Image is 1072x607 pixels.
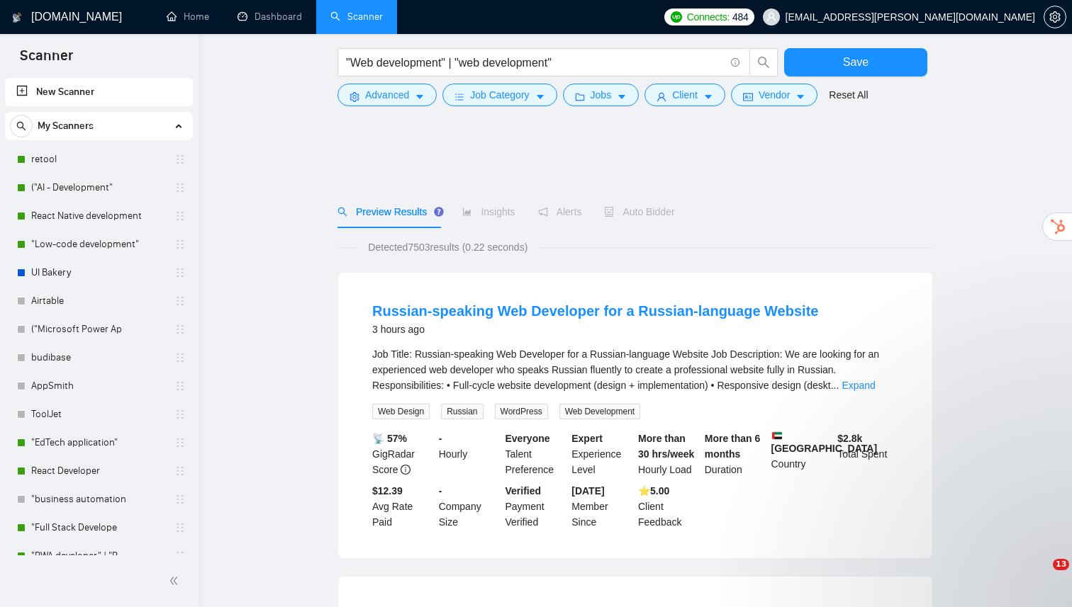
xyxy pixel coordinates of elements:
[795,91,805,102] span: caret-down
[441,404,483,419] span: Russian
[365,87,409,103] span: Advanced
[38,112,94,140] span: My Scanners
[31,230,166,259] a: "Low-code development"
[535,91,545,102] span: caret-down
[31,457,166,485] a: React Developer
[238,11,302,23] a: dashboardDashboard
[1044,11,1066,23] span: setting
[174,352,186,363] span: holder
[12,6,22,29] img: logo
[462,207,472,217] span: area-chart
[174,437,186,448] span: holder
[174,210,186,222] span: holder
[538,207,548,217] span: notification
[506,433,550,444] b: Everyone
[174,182,186,193] span: holder
[31,202,166,230] a: React Native development
[11,121,32,131] span: search
[571,485,604,497] b: [DATE]
[569,483,635,530] div: Member Since
[337,84,437,106] button: settingAdvancedcaret-down
[31,174,166,202] a: ("AI - Development"
[506,485,542,497] b: Verified
[495,404,548,419] span: WordPress
[638,433,694,460] b: More than 30 hrs/week
[337,207,347,217] span: search
[769,431,835,477] div: Country
[439,485,442,497] b: -
[454,91,464,102] span: bars
[702,431,769,477] div: Duration
[672,87,698,103] span: Client
[415,91,425,102] span: caret-down
[731,58,740,67] span: info-circle
[372,321,818,338] div: 3 hours ago
[436,431,503,477] div: Hourly
[9,45,84,75] span: Scanner
[174,409,186,420] span: holder
[167,11,209,23] a: homeHome
[31,259,166,287] a: UI Bakery
[604,207,614,217] span: robot
[174,494,186,505] span: holder
[759,87,790,103] span: Vendor
[401,465,411,475] span: info-circle
[1024,559,1058,593] iframe: Intercom live chat
[591,87,612,103] span: Jobs
[31,315,166,344] a: ("Microsoft Power Ap
[369,483,436,530] div: Avg Rate Paid
[174,267,186,278] span: holder
[671,11,682,23] img: upwork-logo.png
[732,9,748,25] span: 484
[432,205,445,218] div: Tooltip anchor
[571,433,603,444] b: Expert
[842,380,875,391] a: Expand
[174,154,186,165] span: holder
[772,431,782,441] img: 🇦🇪
[436,483,503,530] div: Company Size
[31,400,166,429] a: ToolJet
[337,206,440,217] span: Preview Results
[831,380,839,391] span: ...
[31,344,166,372] a: budibase
[843,53,869,71] span: Save
[1053,559,1069,570] span: 13
[834,431,901,477] div: Total Spent
[731,84,817,106] button: idcardVendorcaret-down
[10,115,33,137] button: search
[829,87,868,103] a: Reset All
[638,485,669,497] b: ⭐️ 5.00
[31,514,166,542] a: "Full Stack Develope
[750,56,777,69] span: search
[687,9,730,25] span: Connects:
[766,12,776,22] span: user
[559,404,641,419] span: Web Development
[5,78,193,106] li: New Scanner
[330,11,383,23] a: searchScanner
[350,91,359,102] span: setting
[31,372,166,400] a: AppSmith
[372,346,898,393] div: Job Title: Russian-speaking Web Developer for a Russian-language Website Job Description: We are ...
[31,485,166,514] a: "business automation
[743,91,753,102] span: idcard
[635,431,702,477] div: Hourly Load
[174,295,186,307] span: holder
[369,431,436,477] div: GigRadar Score
[617,91,627,102] span: caret-down
[372,404,430,419] span: Web Design
[657,91,666,102] span: user
[372,433,407,444] b: 📡 57%
[563,84,640,106] button: folderJobscaret-down
[439,433,442,444] b: -
[604,206,674,217] span: Auto Bidder
[31,145,166,174] a: retool
[503,431,569,477] div: Talent Preference
[358,239,537,255] span: Detected 7503 results (0.22 seconds)
[575,91,585,102] span: folder
[31,429,166,457] a: "EdTech application"
[784,48,927,76] button: Save
[169,574,183,588] span: double-left
[1044,6,1066,28] button: setting
[538,206,582,217] span: Alerts
[837,433,862,444] b: $ 2.8k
